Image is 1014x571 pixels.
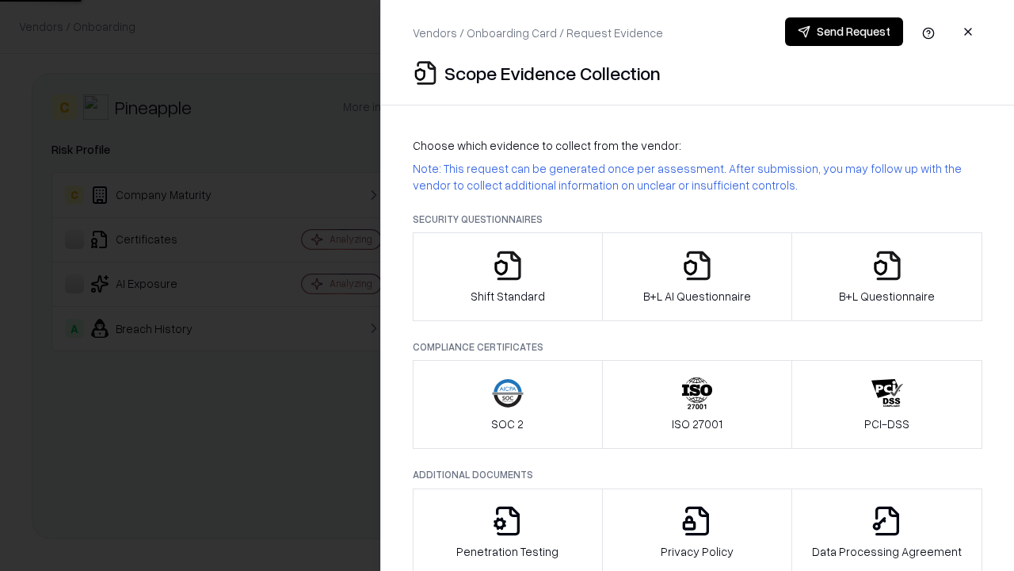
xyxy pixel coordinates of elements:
p: B+L AI Questionnaire [643,288,751,305]
button: Send Request [785,17,903,46]
p: Scope Evidence Collection [444,60,661,86]
button: SOC 2 [413,360,603,449]
p: Security Questionnaires [413,213,982,226]
p: Penetration Testing [456,543,558,560]
p: Shift Standard [471,288,545,305]
p: B+L Questionnaire [839,288,935,305]
p: Additional Documents [413,468,982,481]
p: PCI-DSS [864,416,909,432]
p: Privacy Policy [661,543,734,560]
p: Compliance Certificates [413,340,982,354]
p: Vendors / Onboarding Card / Request Evidence [413,25,663,41]
button: B+L Questionnaire [791,232,982,321]
p: Data Processing Agreement [812,543,962,560]
button: ISO 27001 [602,360,793,449]
p: SOC 2 [491,416,524,432]
p: Note: This request can be generated once per assessment. After submission, you may follow up with... [413,160,982,194]
p: ISO 27001 [672,416,722,432]
button: B+L AI Questionnaire [602,232,793,321]
button: Shift Standard [413,232,603,321]
button: PCI-DSS [791,360,982,449]
p: Choose which evidence to collect from the vendor: [413,137,982,154]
